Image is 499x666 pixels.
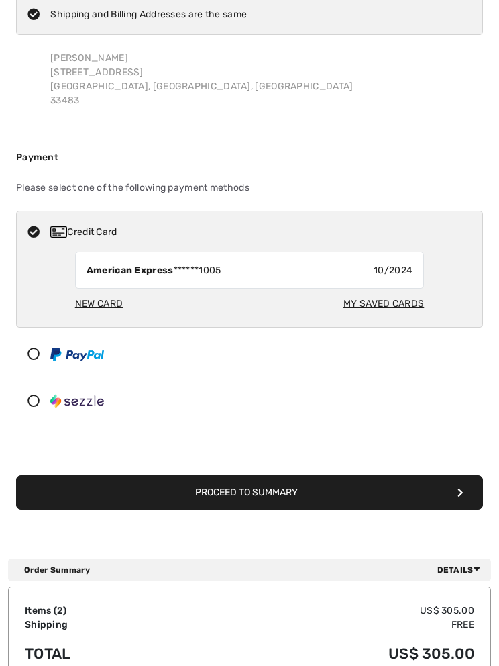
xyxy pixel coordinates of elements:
[75,291,123,316] div: New Card
[182,604,474,618] td: US$ 305.00
[50,394,104,408] img: Sezzle
[25,604,182,618] td: Items ( )
[50,225,474,239] div: Credit Card
[50,7,247,21] div: Shipping and Billing Addresses are the same
[374,263,412,277] span: 10/2024
[182,618,474,632] td: Free
[16,150,483,164] div: Payment
[16,170,483,205] div: Please select one of the following payment methods
[25,618,182,632] td: Shipping
[50,226,67,238] img: Credit Card
[437,564,486,576] span: Details
[343,291,424,316] div: My Saved Cards
[40,40,364,118] div: [PERSON_NAME] [STREET_ADDRESS] [GEOGRAPHIC_DATA], [GEOGRAPHIC_DATA], [GEOGRAPHIC_DATA] 33483
[87,265,174,276] strong: American Express
[50,348,104,361] img: PayPal
[57,605,63,616] span: 2
[24,564,486,576] div: Order Summary
[16,475,483,510] button: Proceed to Summary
